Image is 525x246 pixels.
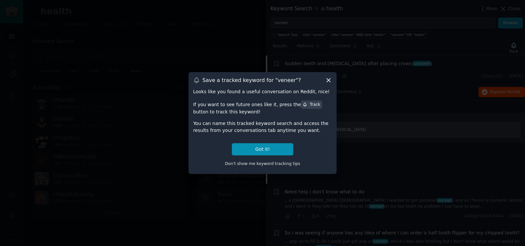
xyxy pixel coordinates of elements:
span: Don't show me keyword tracking tips [225,161,300,166]
div: You can name this tracked keyword search and access the results from your conversations tab anyti... [193,120,332,134]
h3: Save a tracked keyword for " veneer "? [202,77,301,84]
div: Track [303,102,320,108]
button: Got it! [232,143,293,155]
div: If you want to see future ones like it, press the button to track this keyword! [193,100,332,115]
div: Looks like you found a useful conversation on Reddit, nice! [193,88,332,95]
